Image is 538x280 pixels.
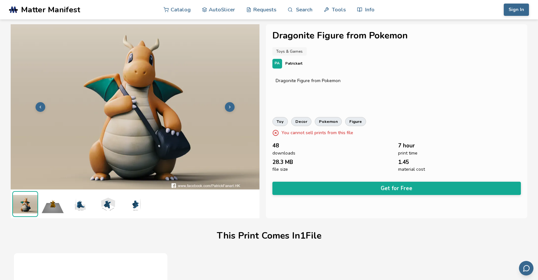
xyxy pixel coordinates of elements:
[398,167,425,172] span: material cost
[504,4,529,16] button: Sign In
[272,182,521,195] button: Get for Free
[40,191,66,217] img: 1_Print_Preview
[291,117,311,126] a: decor
[519,261,533,275] button: Send feedback via email
[67,191,93,217] img: 1_3D_Dimensions
[275,61,280,66] span: PA
[272,31,521,41] h1: Dragonite Figure from Pokemon
[285,60,302,67] p: Patrickart
[272,143,279,149] span: 48
[272,159,293,165] span: 28.3 MB
[272,151,295,156] span: downloads
[217,231,322,241] h1: This Print Comes In 1 File
[272,47,307,56] a: Toys & Games
[95,191,121,217] img: 1_3D_Dimensions
[272,117,288,126] a: toy
[281,129,353,136] p: You cannot sell prints from this file
[21,5,80,14] span: Matter Manifest
[272,167,288,172] span: file size
[398,159,409,165] span: 1.45
[398,151,417,156] span: print time
[276,78,518,83] div: Dragonite Figure from Pokemon
[345,117,366,126] a: figure
[398,143,415,149] span: 7 hour
[122,191,148,217] img: 1_3D_Dimensions
[315,117,342,126] a: pokemon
